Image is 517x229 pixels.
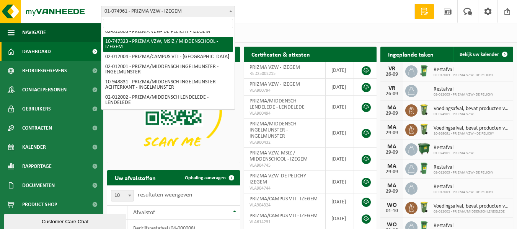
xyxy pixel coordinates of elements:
[434,132,509,136] span: 10-869091 - PRIZMA VZW - DE PELICHY
[22,176,55,195] span: Documenten
[384,72,400,77] div: 26-09
[22,61,67,80] span: Bedrijfsgegevens
[434,210,509,214] span: 02-012002 - PRIZMA/MIDDENSCH LENDELEDE
[250,98,305,110] span: PRIZMA/MIDDENSCH LENDELEDE - LENDELEDE
[418,123,431,136] img: WB-0140-HPE-GN-51
[22,23,46,42] span: Navigatie
[434,73,493,78] span: 02-012003 - PRIZMA VZW- DE PELICHY
[384,85,400,91] div: VR
[250,88,320,94] span: VLA900794
[384,183,400,189] div: MA
[326,148,354,171] td: [DATE]
[326,62,354,79] td: [DATE]
[250,150,308,162] span: PRIZMA VZW, MSIZ / MIDDENSCHOOL - IZEGEM
[22,42,51,61] span: Dashboard
[250,162,320,169] span: VLA904745
[434,223,493,229] span: Restafval
[250,110,320,117] span: VLA900494
[434,93,493,97] span: 02-012003 - PRIZMA VZW- DE PELICHY
[434,151,474,156] span: 01-074961 - PRIZMA VZW
[384,208,400,214] div: 01-10
[22,99,51,119] span: Gebruikers
[22,119,52,138] span: Contracten
[384,169,400,175] div: 29-09
[384,105,400,111] div: MA
[250,65,300,70] span: PRIZMA VZW - IZEGEM
[250,71,320,77] span: RED25002215
[384,202,400,208] div: WO
[101,6,235,17] span: 01-074961 - PRIZMA VZW - IZEGEM
[434,145,474,151] span: Restafval
[384,111,400,116] div: 29-09
[4,212,128,229] iframe: chat widget
[434,86,493,93] span: Restafval
[380,47,441,62] h2: Ingeplande taken
[103,77,233,93] li: 10-948831 - PRIZMA/MIDDENSCH INGELMUNSTER ACHTERKANT - INGELMUNSTER
[107,170,163,185] h2: Uw afvalstoffen
[326,193,354,210] td: [DATE]
[250,185,320,192] span: VLA904744
[418,64,431,77] img: WB-0240-HPE-GN-01
[103,37,233,52] li: 10-747323 - PRIZMA VZW, MSIZ / MIDDENSCHOOL - IZEGEM
[22,80,67,99] span: Contactpersonen
[453,47,512,62] a: Bekijk uw kalender
[384,130,400,136] div: 29-09
[326,171,354,193] td: [DATE]
[434,164,493,171] span: Restafval
[326,119,354,148] td: [DATE]
[244,47,318,62] h2: Certificaten & attesten
[250,219,320,225] span: VLA614231
[434,203,509,210] span: Voedingsafval, bevat producten van dierlijke oorsprong, onverpakt, categorie 3
[434,184,493,190] span: Restafval
[250,140,320,146] span: VLA900432
[111,190,134,201] span: 10
[111,190,134,201] span: 10
[326,79,354,96] td: [DATE]
[107,62,240,161] img: Download de VHEPlus App
[418,162,431,175] img: WB-0240-HPE-GN-01
[384,189,400,194] div: 29-09
[384,150,400,155] div: 29-09
[22,195,57,214] span: Product Shop
[101,6,235,17] span: 01-074961 - PRIZMA VZW - IZEGEM
[103,93,233,108] li: 02-012002 - PRIZMA/MIDDENSCH LENDELEDE - LENDELEDE
[185,175,226,180] span: Ophaling aanvragen
[326,96,354,119] td: [DATE]
[418,201,431,214] img: WB-0140-HPE-GN-50
[418,142,431,155] img: WB-1100-HPE-GN-01
[384,66,400,72] div: VR
[133,210,155,216] span: Afvalstof
[460,52,499,57] span: Bekijk uw kalender
[103,52,233,62] li: 02-012004 - PRIZMA/CAMPUS VTI - [GEOGRAPHIC_DATA]
[250,213,318,219] span: PRIZMA/CAMPUS VTI - IZEGEM
[103,27,233,37] li: 02-012003 - PRIZMA VZW- DE PELICHY - IZEGEM
[22,157,52,176] span: Rapportage
[250,81,300,87] span: PRIZMA VZW - IZEGEM
[384,144,400,150] div: MA
[384,163,400,169] div: MA
[103,62,233,77] li: 02-012001 - PRIZMA/MIDDENSCH INGELMUNSTER - INGELMUNSTER
[384,124,400,130] div: MA
[384,91,400,97] div: 26-09
[326,210,354,227] td: [DATE]
[250,121,297,139] span: PRIZMA/MIDDENSCH INGELMUNSTER - INGELMUNSTER
[434,171,493,175] span: 02-012003 - PRIZMA VZW- DE PELICHY
[22,138,46,157] span: Kalender
[384,222,400,228] div: WO
[250,173,309,185] span: PRIZMA VZW- DE PELICHY - IZEGEM
[434,106,509,112] span: Voedingsafval, bevat producten van dierlijke oorsprong, onverpakt, categorie 3
[418,103,431,116] img: WB-0140-HPE-GN-50
[250,202,320,208] span: VLA904324
[434,112,509,117] span: 01-074961 - PRIZMA VZW
[250,196,318,202] span: PRIZMA/CAMPUS VTI - IZEGEM
[434,67,493,73] span: Restafval
[179,170,239,185] a: Ophaling aanvragen
[434,125,509,132] span: Voedingsafval, bevat producten van dierlijke oorsprong, onverpakt, categorie 3
[138,192,192,198] label: resultaten weergeven
[434,190,493,195] span: 02-012003 - PRIZMA VZW- DE PELICHY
